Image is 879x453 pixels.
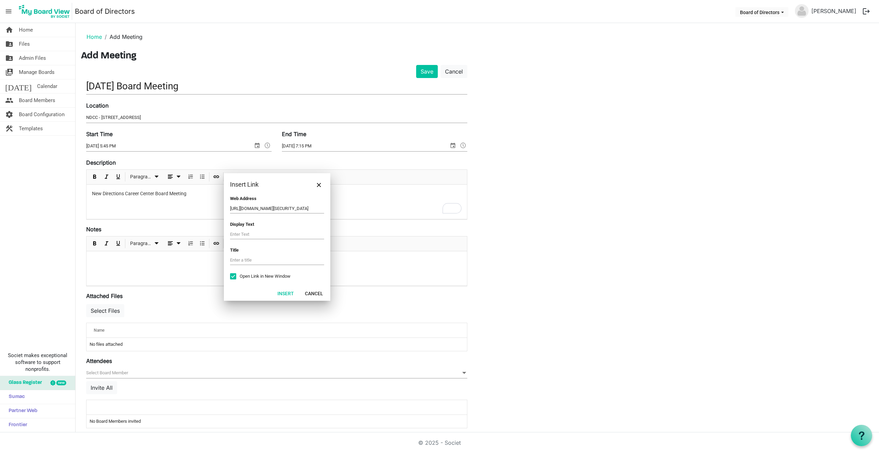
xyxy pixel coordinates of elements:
span: Manage Boards [19,65,55,79]
input: Title [86,78,467,94]
li: Add Meeting [102,33,142,41]
input: Enter Text [230,230,324,239]
div: Insert Link [210,236,222,251]
input: Enter a title [230,255,324,265]
button: Insert [273,288,298,298]
button: Bold [90,239,100,248]
div: Underline [112,236,124,251]
span: Name [94,328,104,333]
span: Board Members [19,93,55,107]
span: folder_shared [5,51,13,65]
span: Home [19,23,33,37]
span: settings [5,108,13,121]
div: Insert Link [230,179,305,190]
label: End Time [282,130,306,138]
span: Admin Files [19,51,46,65]
span: Paragraph [130,173,152,181]
button: Bulleted List [198,173,207,181]
button: Numbered List [186,173,195,181]
span: Files [19,37,30,51]
span: Partner Web [5,404,37,418]
span: home [5,23,13,37]
label: Description [86,158,116,167]
span: Societ makes exceptional software to support nonprofits. [3,352,72,373]
span: menu [2,5,15,18]
div: Bold [89,236,101,251]
button: Board of Directors dropdownbutton [735,7,788,17]
td: No files attached [87,338,467,351]
img: My Board View Logo [17,3,72,20]
span: folder_shared [5,37,13,51]
button: Invite All [86,381,117,394]
div: Numbered List [185,236,196,251]
button: Undo [226,173,235,181]
div: new [56,380,66,385]
td: No Board Members invited [87,415,467,428]
span: construction [5,122,13,135]
div: To enrich screen reader interactions, please activate Accessibility in Grammarly extension settings [87,185,467,219]
span: Frontier [5,418,27,432]
span: Board Configuration [19,108,65,121]
button: Paragraph dropdownbutton [128,239,162,248]
div: Italic [101,170,112,184]
span: Glass Register [5,376,42,390]
div: Insert Link [210,170,222,184]
div: Alignments [163,236,185,251]
button: Underline [114,173,123,181]
a: Cancel [441,65,467,78]
span: Sumac [5,390,25,404]
button: Bulleted List [198,239,207,248]
label: Title [230,247,239,253]
button: Underline [114,239,123,248]
div: Formats [126,236,163,251]
button: Italic [102,173,111,181]
span: Calendar [37,79,57,93]
button: dropdownbutton [164,173,184,181]
label: Attached Files [86,292,123,300]
span: Open Link in New Window [240,273,290,279]
button: logout [859,4,874,19]
div: Numbered List [185,170,196,184]
div: Bold [89,170,101,184]
button: Bold [90,173,100,181]
h3: Add Meeting [81,51,874,62]
button: Numbered List [186,239,195,248]
button: Close [314,179,324,190]
button: Insert Link [212,239,221,248]
button: Paragraph dropdownbutton [128,173,162,181]
p: New Directions Career Center Board Meeting [92,190,461,197]
div: Italic [101,236,112,251]
span: Templates [19,122,43,135]
span: select [253,141,261,150]
button: Insert Link [212,173,221,181]
span: switch_account [5,65,13,79]
button: Select Files [86,304,124,317]
div: Undo [225,170,236,184]
span: Paragraph [130,239,152,248]
label: Notes [86,225,101,233]
label: Location [86,101,109,110]
div: Formats [126,170,163,184]
button: dropdownbutton [164,239,184,248]
button: Italic [102,239,111,248]
button: Cancel [300,288,328,298]
div: Alignments [163,170,185,184]
label: Start Time [86,130,113,138]
a: © 2025 - Societ [418,439,461,446]
button: Save [416,65,438,78]
div: Bulleted List [196,236,208,251]
a: Home [87,33,102,40]
div: Bulleted List [196,170,208,184]
label: Display Text [230,222,254,227]
a: [PERSON_NAME] [809,4,859,18]
span: [DATE] [5,79,32,93]
a: Board of Directors [75,4,135,18]
img: no-profile-picture.svg [795,4,809,18]
div: Underline [112,170,124,184]
span: select [449,141,457,150]
label: Web Address [230,196,256,201]
input: http://example.com [230,204,324,213]
label: Attendees [86,357,112,365]
span: people [5,93,13,107]
a: My Board View Logo [17,3,75,20]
